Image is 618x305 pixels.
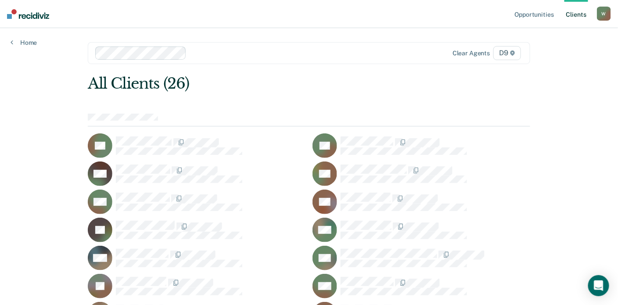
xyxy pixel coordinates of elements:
[588,275,609,296] div: Open Intercom Messenger
[7,9,49,19] img: Recidiviz
[453,50,490,57] div: Clear agents
[493,46,521,60] span: D9
[88,75,442,93] div: All Clients (26)
[11,39,37,47] a: Home
[597,7,611,21] button: W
